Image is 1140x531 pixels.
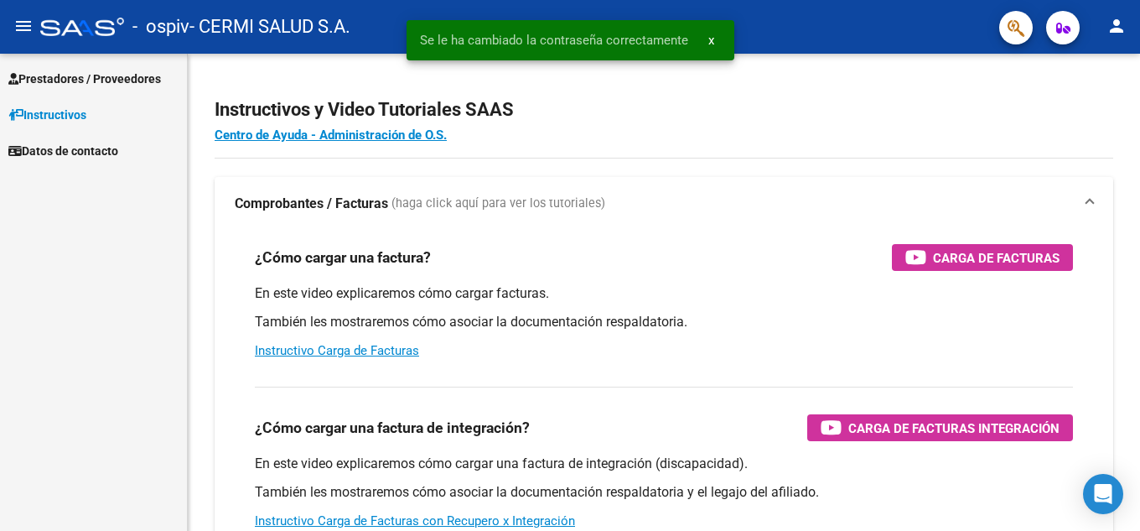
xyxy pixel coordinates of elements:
[1083,474,1123,514] div: Open Intercom Messenger
[8,106,86,124] span: Instructivos
[189,8,350,45] span: - CERMI SALUD S.A.
[420,32,688,49] span: Se le ha cambiado la contraseña correctamente
[255,313,1073,331] p: También les mostraremos cómo asociar la documentación respaldatoria.
[235,195,388,213] strong: Comprobantes / Facturas
[255,483,1073,502] p: También les mostraremos cómo asociar la documentación respaldatoria y el legajo del afiliado.
[215,94,1113,126] h2: Instructivos y Video Tutoriales SAAS
[1106,16,1127,36] mat-icon: person
[132,8,189,45] span: - ospiv
[13,16,34,36] mat-icon: menu
[215,128,447,143] a: Centro de Ayuda - Administración de O.S.
[255,455,1073,473] p: En este video explicaremos cómo cargar una factura de integración (discapacidad).
[892,244,1073,271] button: Carga de Facturas
[708,33,714,48] span: x
[255,284,1073,303] p: En este video explicaremos cómo cargar facturas.
[848,418,1060,439] span: Carga de Facturas Integración
[695,25,728,55] button: x
[255,513,575,528] a: Instructivo Carga de Facturas con Recupero x Integración
[807,414,1073,441] button: Carga de Facturas Integración
[8,70,161,88] span: Prestadores / Proveedores
[255,416,530,440] h3: ¿Cómo cargar una factura de integración?
[255,343,419,358] a: Instructivo Carga de Facturas
[8,142,118,160] span: Datos de contacto
[215,177,1113,231] mat-expansion-panel-header: Comprobantes / Facturas (haga click aquí para ver los tutoriales)
[255,246,431,269] h3: ¿Cómo cargar una factura?
[933,247,1060,268] span: Carga de Facturas
[391,195,605,213] span: (haga click aquí para ver los tutoriales)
